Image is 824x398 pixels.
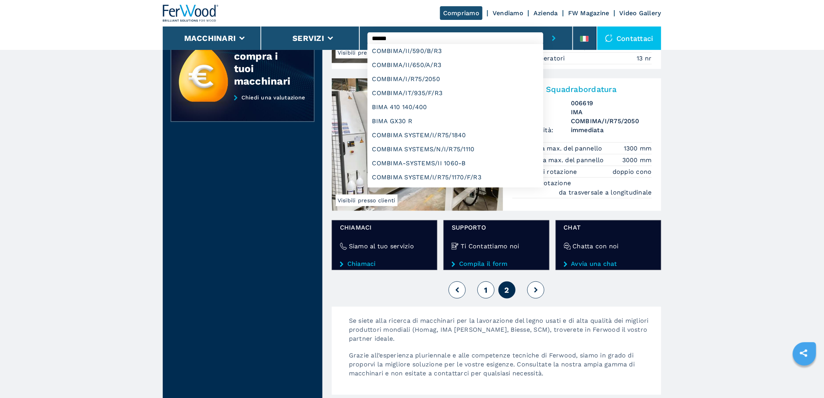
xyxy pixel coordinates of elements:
[512,85,652,94] h2: Linea di Squadrabordatura
[484,285,488,295] span: 1
[571,99,652,108] h3: 006619
[368,170,543,184] div: COMBIMA SYSTEM/I/R75/1170/F/R3
[624,144,652,153] em: 1300 mm
[477,281,495,299] button: 1
[571,117,652,126] h3: COMBIMA/I/R75/2050
[505,285,509,295] span: 2
[163,5,219,22] img: Ferwood
[571,126,652,134] span: immediata
[461,242,519,251] h4: Ti Contattiamo noi
[171,94,315,122] a: Chiedi una valutazione
[368,44,543,58] div: COMBIMA/II/590/B/R3
[794,343,813,363] a: sharethis
[234,37,299,87] div: Ferwood compra i tuoi macchinari
[336,47,398,58] span: Visibili presso clienti
[332,78,661,211] a: Linea di Squadrabordatura IMA COMBIMA/I/R75/2050Visibili presso clienti006619Linea di Squadrabord...
[620,9,661,17] a: Video Gallery
[613,167,652,176] em: doppio cono
[368,156,543,170] div: COMBIMA-SYSTEMS/II 1060-B
[573,242,619,251] h4: Chatta con noi
[368,72,543,86] div: COMBIMA/I/R75/2050
[368,114,543,128] div: BIMA GX30 R
[292,34,324,43] button: Servizi
[498,281,516,299] button: 2
[568,9,609,17] a: FW Magazine
[559,188,652,197] em: da trasversale a longitudinale
[564,243,571,250] img: Chatta con noi
[512,168,579,176] p: Sistema di rotazione
[184,34,236,43] button: Macchinari
[368,100,543,114] div: BIMA 410 140/400
[564,260,653,267] a: Avvia una chat
[336,195,398,206] span: Visibili presso clienti
[368,128,543,142] div: COMBIMA SYSTEM/I/R75/1840
[791,363,818,392] iframe: Chat
[368,142,543,156] div: COMBIMA SYSTEMS/N/I/R75/1110
[543,27,565,50] button: submit-button
[368,58,543,72] div: COMBIMA/II/650/A/R3
[571,108,652,117] h3: IMA
[452,223,541,232] span: Supporto
[340,260,429,267] a: Chiamaci
[368,86,543,100] div: COMBIMA/IT/935/F/R3
[512,156,606,165] p: Lunghezza max. del pannello
[605,34,613,42] img: Contattaci
[533,9,558,17] a: Azienda
[452,243,459,250] img: Ti Contattiamo noi
[340,243,347,250] img: Siamo al tuo servizio
[440,6,482,20] a: Compriamo
[622,156,652,165] em: 3000 mm
[332,78,503,211] img: Linea di Squadrabordatura IMA COMBIMA/I/R75/2050
[512,144,604,153] p: Larghezza max. del pannello
[564,223,653,232] span: chat
[637,54,652,63] em: 13 nr
[341,316,661,351] p: Se siete alla ricerca di macchinari per la lavorazione del legno usati e di alta qualità dei migl...
[493,9,523,17] a: Vendiamo
[349,242,414,251] h4: Siamo al tuo servizio
[597,27,662,50] div: Contattaci
[452,260,541,267] a: Compila il form
[340,223,429,232] span: Chiamaci
[341,351,661,386] p: Grazie all’esperienza pluriennale e alle competenze tecniche di Ferwood, siamo in grado di propor...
